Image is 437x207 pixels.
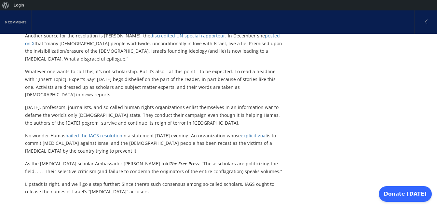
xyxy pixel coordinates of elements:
[150,33,225,39] a: discredited UN special rapporteur
[25,180,283,196] p: Lipstadt is right, and we’ll go a step further: Since there’s such consensus among so-called scho...
[25,33,280,47] a: posted on X
[170,160,199,167] em: The Free Press
[25,32,283,63] p: Another source for the resolution is [PERSON_NAME], the . In December she that “many [DEMOGRAPHIC...
[25,160,283,175] p: As the [MEDICAL_DATA] scholar Ambassador [PERSON_NAME] told : “These scholars are politicizing th...
[25,132,283,155] p: No wonder Hamas in a statement [DATE] evening. An organization whose is to commit [MEDICAL_DATA] ...
[25,68,283,99] p: Whatever one wants to call this, it’s not scholarship. But it’s also—at this point—to be expected...
[65,132,122,139] a: hailed the IAGS resolution
[241,132,267,139] a: explicit goal
[25,103,283,127] p: [DATE], professors, journalists, and so-called human rights organizations enlist themselves in an...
